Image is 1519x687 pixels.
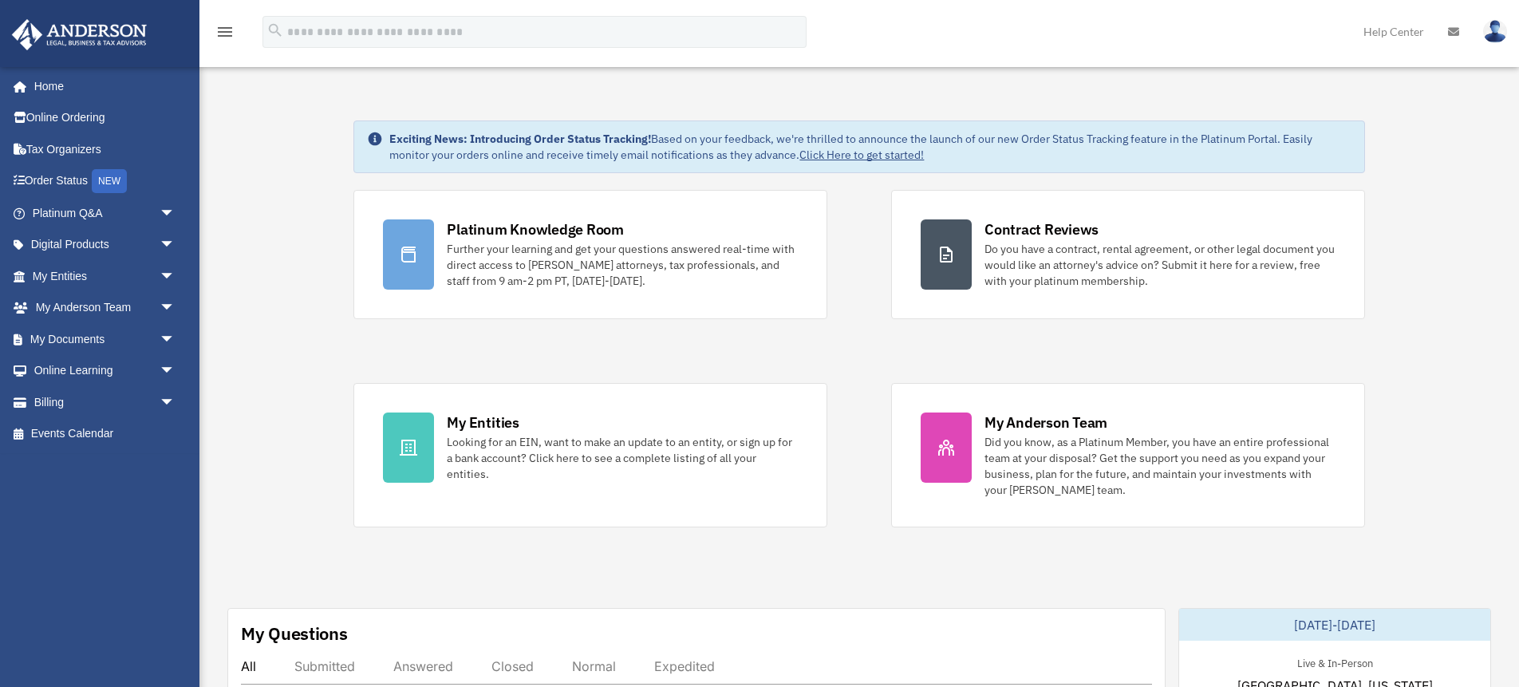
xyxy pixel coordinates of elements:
div: Looking for an EIN, want to make an update to an entity, or sign up for a bank account? Click her... [447,434,798,482]
a: My Documentsarrow_drop_down [11,323,199,355]
a: Contract Reviews Do you have a contract, rental agreement, or other legal document you would like... [891,190,1365,319]
div: NEW [92,169,127,193]
div: Contract Reviews [984,219,1099,239]
span: arrow_drop_down [160,260,191,293]
a: Platinum Knowledge Room Further your learning and get your questions answered real-time with dire... [353,190,827,319]
div: Expedited [654,658,715,674]
span: arrow_drop_down [160,355,191,388]
a: Online Ordering [11,102,199,134]
div: Did you know, as a Platinum Member, you have an entire professional team at your disposal? Get th... [984,434,1336,498]
span: arrow_drop_down [160,386,191,419]
div: All [241,658,256,674]
strong: Exciting News: Introducing Order Status Tracking! [389,132,651,146]
div: Normal [572,658,616,674]
a: Home [11,70,191,102]
a: menu [215,28,235,41]
div: Do you have a contract, rental agreement, or other legal document you would like an attorney's ad... [984,241,1336,289]
a: My Anderson Teamarrow_drop_down [11,292,199,324]
a: Billingarrow_drop_down [11,386,199,418]
div: Further your learning and get your questions answered real-time with direct access to [PERSON_NAM... [447,241,798,289]
div: Answered [393,658,453,674]
a: My Entities Looking for an EIN, want to make an update to an entity, or sign up for a bank accoun... [353,383,827,527]
i: menu [215,22,235,41]
a: Online Learningarrow_drop_down [11,355,199,387]
div: Based on your feedback, we're thrilled to announce the launch of our new Order Status Tracking fe... [389,131,1351,163]
a: Order StatusNEW [11,165,199,198]
div: My Anderson Team [984,413,1107,432]
a: Digital Productsarrow_drop_down [11,229,199,261]
span: arrow_drop_down [160,292,191,325]
img: User Pic [1483,20,1507,43]
a: Tax Organizers [11,133,199,165]
div: [DATE]-[DATE] [1179,609,1490,641]
i: search [266,22,284,39]
a: My Anderson Team Did you know, as a Platinum Member, you have an entire professional team at your... [891,383,1365,527]
div: Live & In-Person [1284,653,1386,670]
div: My Entities [447,413,519,432]
span: arrow_drop_down [160,229,191,262]
a: Platinum Q&Aarrow_drop_down [11,197,199,229]
img: Anderson Advisors Platinum Portal [7,19,152,50]
a: My Entitiesarrow_drop_down [11,260,199,292]
span: arrow_drop_down [160,323,191,356]
div: Submitted [294,658,355,674]
a: Events Calendar [11,418,199,450]
div: Closed [491,658,534,674]
a: Click Here to get started! [799,148,924,162]
div: Platinum Knowledge Room [447,219,624,239]
div: My Questions [241,622,348,646]
span: arrow_drop_down [160,197,191,230]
